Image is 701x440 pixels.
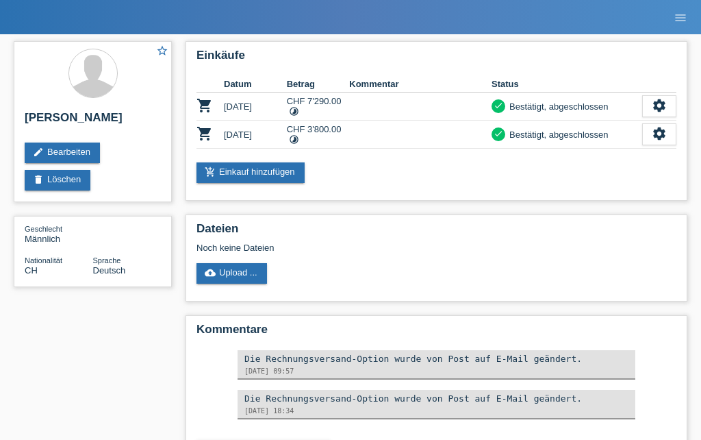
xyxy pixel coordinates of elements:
a: menu [667,13,694,21]
h2: Dateien [196,222,676,243]
h2: Kommentare [196,323,676,343]
h2: [PERSON_NAME] [25,111,161,132]
span: Geschlecht [25,225,62,233]
div: Männlich [25,223,93,244]
i: POSP00027622 [196,125,213,142]
span: Schweiz [25,265,38,276]
a: star_border [156,45,168,59]
i: cloud_upload [205,267,216,278]
a: editBearbeiten [25,143,100,163]
th: Status [492,76,642,93]
i: settings [652,98,667,113]
i: Fixe Raten (48 Raten) [289,106,299,117]
div: Bestätigt, abgeschlossen [505,127,609,142]
div: [DATE] 18:34 [244,407,628,415]
i: Fixe Raten (48 Raten) [289,134,299,145]
th: Datum [224,76,287,93]
td: [DATE] [224,121,287,149]
th: Betrag [287,76,350,93]
span: Nationalität [25,256,62,265]
span: Sprache [93,256,121,265]
i: delete [33,174,44,185]
i: settings [652,126,667,141]
i: star_border [156,45,168,57]
div: Noch keine Dateien [196,243,539,253]
h2: Einkäufe [196,49,676,69]
div: Die Rechnungsversand-Option wurde von Post auf E-Mail geändert. [244,354,628,364]
i: edit [33,147,44,158]
th: Kommentar [349,76,492,93]
span: Deutsch [93,265,126,276]
i: menu [674,11,687,25]
i: check [494,129,503,138]
td: CHF 3'800.00 [287,121,350,149]
div: Die Rechnungsversand-Option wurde von Post auf E-Mail geändert. [244,393,628,404]
i: add_shopping_cart [205,167,216,178]
a: add_shopping_cartEinkauf hinzufügen [196,162,305,183]
a: cloud_uploadUpload ... [196,263,267,284]
div: Bestätigt, abgeschlossen [505,99,609,114]
td: [DATE] [224,93,287,121]
td: CHF 7'290.00 [287,93,350,121]
i: POSP00019914 [196,97,213,114]
div: [DATE] 09:57 [244,367,628,375]
i: check [494,101,503,110]
a: deleteLöschen [25,170,90,191]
